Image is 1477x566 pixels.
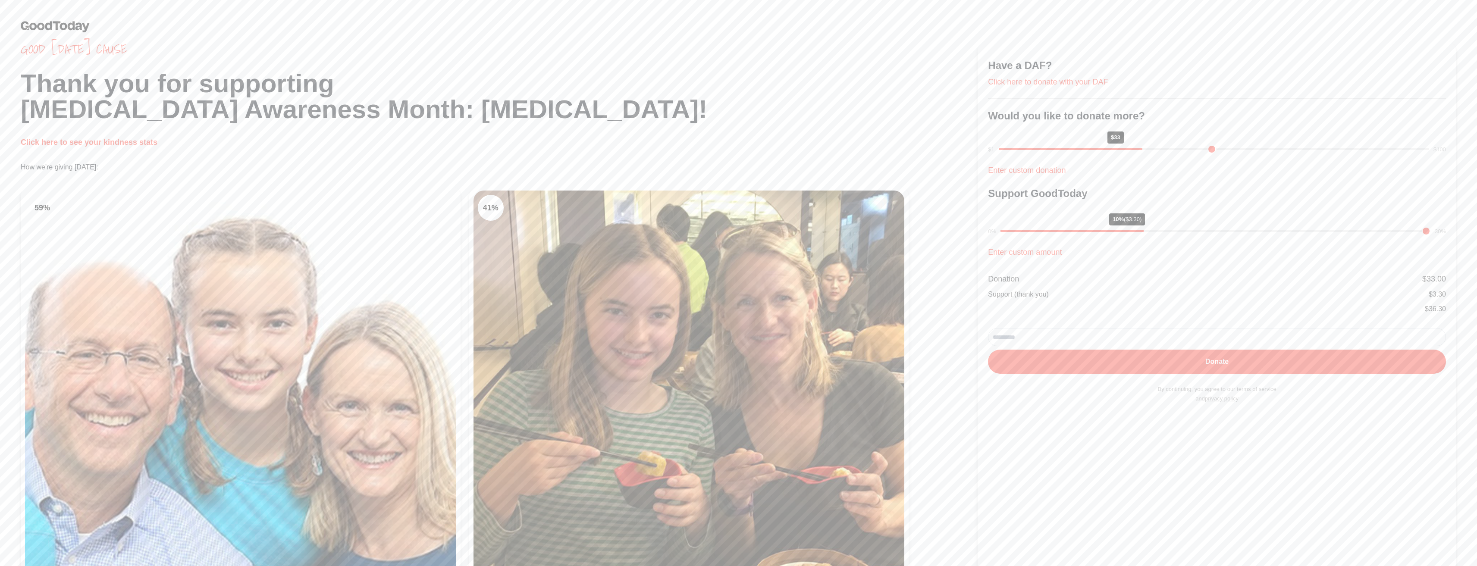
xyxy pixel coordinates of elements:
[1433,145,1446,154] div: $100
[988,350,1446,374] button: Donate
[1205,395,1239,402] a: privacy policy
[1124,216,1141,222] span: ($3.30)
[1427,275,1446,283] span: 33.00
[988,227,996,236] div: 0%
[988,273,1019,285] div: Donation
[21,138,157,147] a: Click here to see your kindness stats
[21,162,978,172] p: How we're giving [DATE]:
[21,21,90,32] img: GoodToday
[988,59,1446,72] h3: Have a DAF?
[988,385,1446,403] p: By continuing, you agree to our terms of service and
[1429,305,1446,313] span: 36.30
[1422,273,1446,285] div: $
[1435,227,1446,236] div: 30%
[988,289,1049,300] div: Support (thank you)
[988,145,994,154] div: $1
[1433,291,1446,298] span: 3.30
[988,78,1108,86] a: Click here to donate with your DAF
[1107,131,1124,144] div: $33
[988,187,1446,200] h3: Support GoodToday
[21,71,978,122] h1: Thank you for supporting [MEDICAL_DATA] Awareness Month: [MEDICAL_DATA]!
[1109,213,1145,225] div: 10%
[1425,304,1446,314] div: $
[29,195,55,221] div: 59 %
[21,41,978,57] span: Good [DATE] cause
[478,195,504,221] div: 41 %
[1429,289,1446,300] div: $
[988,248,1062,256] a: Enter custom amount
[988,109,1446,123] h3: Would you like to donate more?
[988,166,1066,175] a: Enter custom donation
